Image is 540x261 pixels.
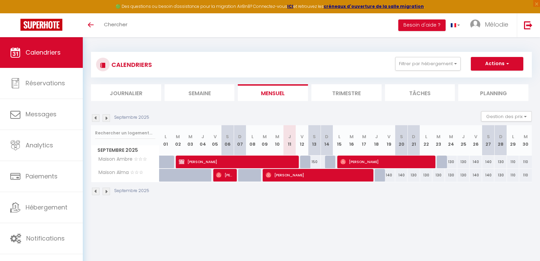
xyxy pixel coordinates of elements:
abbr: L [165,133,167,140]
abbr: D [412,133,415,140]
button: Actions [471,57,523,71]
span: [PERSON_NAME] [266,169,368,182]
span: Notifications [26,234,65,243]
abbr: M [449,133,453,140]
li: Semaine [165,84,235,101]
abbr: S [487,133,490,140]
span: Mélodie [485,20,508,29]
abbr: J [375,133,378,140]
th: 22 [420,125,432,156]
div: 110 [519,169,532,182]
a: ... Mélodie [465,13,517,37]
th: 25 [457,125,469,156]
th: 04 [197,125,209,156]
abbr: M [275,133,279,140]
th: 19 [383,125,395,156]
input: Rechercher un logement... [95,127,155,139]
div: 150 [308,156,321,168]
th: 30 [519,125,532,156]
h3: CALENDRIERS [110,57,152,72]
span: Maison Ambre ☆☆☆ [92,156,149,163]
th: 07 [234,125,246,156]
abbr: S [226,133,229,140]
div: 130 [457,169,469,182]
div: 140 [383,169,395,182]
div: 130 [445,169,457,182]
div: 130 [494,156,507,168]
a: ICI [287,3,293,9]
abbr: L [425,133,427,140]
p: Septembre 2025 [114,188,149,194]
th: 27 [482,125,494,156]
th: 01 [159,125,172,156]
abbr: V [214,133,217,140]
div: 130 [420,169,432,182]
abbr: V [387,133,390,140]
span: Chercher [104,21,127,28]
abbr: S [400,133,403,140]
div: 130 [407,169,420,182]
abbr: D [325,133,328,140]
button: Gestion des prix [481,111,532,121]
div: 110 [519,156,532,168]
span: Hébergement [26,203,67,212]
span: [PERSON_NAME] [216,169,232,182]
div: 130 [445,156,457,168]
th: 24 [445,125,457,156]
a: Chercher [99,13,133,37]
th: 20 [395,125,407,156]
abbr: M [436,133,441,140]
abbr: L [251,133,253,140]
span: Messages [26,110,57,118]
li: Tâches [385,84,455,101]
abbr: D [499,133,503,140]
span: Paiements [26,172,58,180]
button: Besoin d'aide ? [398,19,446,31]
span: Calendriers [26,48,61,57]
th: 09 [259,125,271,156]
abbr: M [524,133,528,140]
button: Filtrer par hébergement [395,57,461,71]
th: 10 [271,125,283,156]
img: logout [524,21,533,29]
th: 16 [345,125,358,156]
abbr: J [288,133,291,140]
abbr: M [362,133,366,140]
div: 110 [507,156,519,168]
li: Mensuel [238,84,308,101]
abbr: L [512,133,514,140]
div: 140 [469,169,482,182]
div: 140 [395,169,407,182]
abbr: V [474,133,477,140]
a: créneaux d'ouverture de la salle migration [324,3,424,9]
li: Trimestre [311,84,382,101]
th: 26 [469,125,482,156]
th: 06 [221,125,234,156]
th: 05 [209,125,221,156]
abbr: J [201,133,204,140]
th: 02 [172,125,184,156]
th: 13 [308,125,321,156]
p: Septembre 2025 [114,114,149,121]
abbr: D [238,133,242,140]
abbr: M [176,133,180,140]
th: 15 [333,125,345,156]
div: 140 [482,169,494,182]
span: [PERSON_NAME] [179,155,293,168]
li: Journalier [91,84,161,101]
div: 130 [494,169,507,182]
abbr: S [313,133,316,140]
span: Réservations [26,79,65,87]
img: Super Booking [20,19,62,31]
abbr: J [462,133,465,140]
abbr: M [350,133,354,140]
span: [PERSON_NAME] [340,155,430,168]
th: 17 [358,125,370,156]
div: 130 [457,156,469,168]
abbr: L [338,133,340,140]
div: 140 [482,156,494,168]
th: 21 [407,125,420,156]
th: 08 [246,125,259,156]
